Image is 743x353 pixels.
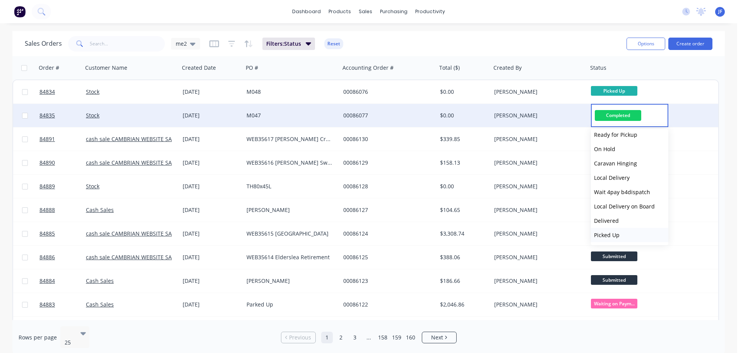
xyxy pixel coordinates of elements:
span: Previous [289,334,311,341]
div: WEB35615 [GEOGRAPHIC_DATA] [247,230,332,238]
a: dashboard [288,6,325,17]
div: 00086076 [343,88,429,96]
a: 84885 [39,222,86,245]
span: 84889 [39,183,55,190]
a: Page 3 [349,332,361,343]
span: Filters: Status [266,40,301,48]
span: 84888 [39,206,55,214]
a: Page 159 [391,332,402,343]
a: Stock [86,183,99,190]
span: 84885 [39,230,55,238]
span: On Hold [594,145,615,153]
div: [PERSON_NAME] [247,206,332,214]
span: Wait 4pay b4dispatch [594,188,650,196]
a: 84891 [39,127,86,151]
div: $0.00 [440,112,486,119]
a: Cash Sales [86,301,114,308]
a: Stock [86,112,99,119]
a: 84884 [39,269,86,293]
div: 00086124 [343,230,429,238]
div: [PERSON_NAME] [494,301,580,308]
h1: Sales Orders [25,40,62,47]
div: sales [355,6,376,17]
span: Delivered [594,217,619,224]
div: [PERSON_NAME] [494,253,580,261]
div: Order # [39,64,59,72]
span: Completed [595,110,641,121]
div: [DATE] [183,277,240,285]
div: [DATE] [183,112,240,119]
span: Caravan Hinging [594,160,637,167]
span: 84835 [39,112,55,119]
a: Page 2 [335,332,347,343]
button: Local Delivery on Board [591,199,668,214]
div: WEB35617 [PERSON_NAME] Creek Farms Ltd [247,135,332,143]
div: [PERSON_NAME] [494,206,580,214]
button: On Hold [591,142,668,156]
div: [PERSON_NAME] [494,159,580,167]
div: Created Date [182,64,216,72]
button: Caravan Hinging [591,156,668,170]
div: 00086123 [343,277,429,285]
div: $2,046.86 [440,301,486,308]
div: [PERSON_NAME] [494,88,580,96]
div: [PERSON_NAME] [494,135,580,143]
span: Ready for Pickup [594,131,637,138]
div: Customer Name [85,64,127,72]
input: Search... [90,36,165,52]
div: $104.65 [440,206,486,214]
div: [DATE] [183,88,240,96]
a: 84888 [39,198,86,222]
div: Accounting Order # [342,64,394,72]
div: WEB35616 [PERSON_NAME] Switchboards Ltd [247,159,332,167]
div: WEB35614 Elderslea Retirement [247,253,332,261]
a: Page 160 [405,332,416,343]
a: 84835 [39,104,86,127]
div: $186.66 [440,277,486,285]
div: Total ($) [439,64,460,72]
span: me2 [176,40,187,48]
a: cash sale CAMBRIAN WEBSITE SALES [86,159,181,166]
div: 00086125 [343,253,429,261]
span: Submitted [591,275,637,285]
span: Submitted [591,251,637,261]
span: 84884 [39,277,55,285]
a: Stock [86,88,99,95]
a: 84889 [39,175,86,198]
a: 84834 [39,80,86,103]
span: Picked Up [594,231,620,239]
div: 00086127 [343,206,429,214]
a: Previous page [281,334,315,341]
div: M048 [247,88,332,96]
a: 84886 [39,246,86,269]
a: Page 158 [377,332,389,343]
div: [DATE] [183,135,240,143]
div: products [325,6,355,17]
span: 84890 [39,159,55,167]
a: 84883 [39,293,86,316]
span: 84883 [39,301,55,308]
div: [DATE] [183,301,240,308]
span: Local Delivery on Board [594,203,655,210]
button: Picked Up [591,228,668,242]
div: [PERSON_NAME] [494,183,580,190]
span: Picked Up [591,86,637,96]
span: Local Delivery [594,174,630,181]
div: 00086077 [343,112,429,119]
a: Jump forward [363,332,375,343]
div: [DATE] [183,159,240,167]
ul: Pagination [278,332,460,343]
button: Local Delivery [591,170,668,185]
a: Next page [422,334,456,341]
div: [DATE] [183,230,240,238]
a: 84890 [39,151,86,174]
button: Filters:Status [262,38,315,50]
div: Parked Up [247,301,332,308]
div: $339.85 [440,135,486,143]
span: JF [718,8,722,15]
span: Waiting on Paym... [591,299,637,308]
div: [DATE] [183,253,240,261]
button: Delivered [591,214,668,228]
span: 84834 [39,88,55,96]
div: 00086122 [343,301,429,308]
